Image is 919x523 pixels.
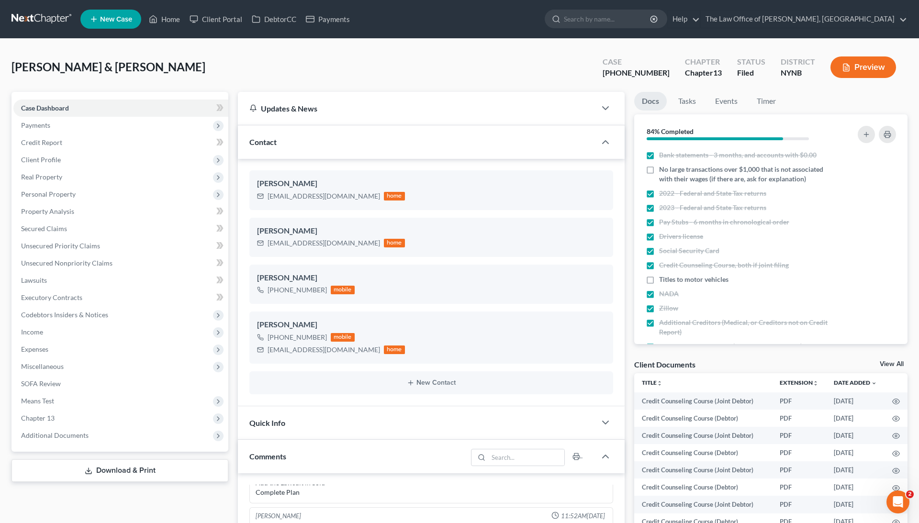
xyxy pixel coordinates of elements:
[21,397,54,405] span: Means Test
[886,490,909,513] iframe: Intercom live chat
[21,156,61,164] span: Client Profile
[634,92,667,111] a: Docs
[564,10,651,28] input: Search by name...
[13,220,228,237] a: Secured Claims
[780,379,818,386] a: Extensionunfold_more
[659,246,719,256] span: Social Security Card
[331,286,355,294] div: mobile
[21,293,82,301] span: Executory Contracts
[21,414,55,422] span: Chapter 13
[21,431,89,439] span: Additional Documents
[21,311,108,319] span: Codebtors Insiders & Notices
[871,380,877,386] i: expand_more
[13,272,228,289] a: Lawsuits
[659,342,802,351] span: Petition - Wet Signature (done in office meeting)
[713,68,722,77] span: 13
[257,225,605,237] div: [PERSON_NAME]
[11,60,205,74] span: [PERSON_NAME] & [PERSON_NAME]
[603,67,670,78] div: [PHONE_NUMBER]
[100,16,132,23] span: New Case
[647,127,694,135] strong: 84% Completed
[257,272,605,284] div: [PERSON_NAME]
[21,276,47,284] span: Lawsuits
[21,242,100,250] span: Unsecured Priority Claims
[834,379,877,386] a: Date Added expand_more
[659,189,766,198] span: 2022 - Federal and State Tax returns
[247,11,301,28] a: DebtorCC
[772,427,826,444] td: PDF
[880,361,904,367] a: View All
[257,379,605,387] button: New Contact
[21,173,62,181] span: Real Property
[772,496,826,513] td: PDF
[488,449,564,466] input: Search...
[826,461,885,478] td: [DATE]
[781,56,815,67] div: District
[906,490,914,498] span: 2
[701,11,907,28] a: The Law Office of [PERSON_NAME], [GEOGRAPHIC_DATA]
[13,375,228,392] a: SOFA Review
[249,103,584,113] div: Updates & News
[185,11,247,28] a: Client Portal
[257,178,605,189] div: [PERSON_NAME]
[11,459,228,482] a: Download & Print
[659,150,817,160] span: Bank statements - 3 months, and accounts with $0.00
[707,92,745,111] a: Events
[331,333,355,342] div: mobile
[249,137,277,146] span: Contact
[144,11,185,28] a: Home
[659,318,831,337] span: Additional Creditors (Medical, or Creditors not on Credit Report)
[21,138,62,146] span: Credit Report
[826,392,885,410] td: [DATE]
[634,359,695,369] div: Client Documents
[659,165,831,184] span: No large transactions over $1,000 that is not associated with their wages (if there are, ask for ...
[384,345,405,354] div: home
[384,192,405,200] div: home
[256,512,301,521] div: [PERSON_NAME]
[685,67,722,78] div: Chapter
[657,380,662,386] i: unfold_more
[659,232,703,241] span: Drivers license
[772,410,826,427] td: PDF
[813,380,818,386] i: unfold_more
[257,319,605,331] div: [PERSON_NAME]
[772,444,826,461] td: PDF
[634,496,772,513] td: Credit Counseling Course (Joint Debtor)
[384,239,405,247] div: home
[21,121,50,129] span: Payments
[826,444,885,461] td: [DATE]
[561,512,605,521] span: 11:52AM[DATE]
[749,92,784,111] a: Timer
[634,392,772,410] td: Credit Counseling Course (Joint Debtor)
[268,285,327,295] div: [PHONE_NUMBER]
[21,345,48,353] span: Expenses
[249,418,285,427] span: Quick Info
[21,224,67,233] span: Secured Claims
[301,11,355,28] a: Payments
[826,410,885,427] td: [DATE]
[737,67,765,78] div: Filed
[13,134,228,151] a: Credit Report
[268,345,380,355] div: [EMAIL_ADDRESS][DOMAIN_NAME]
[634,478,772,496] td: Credit Counseling Course (Debtor)
[603,56,670,67] div: Case
[634,427,772,444] td: Credit Counseling Course (Joint Debtor)
[772,478,826,496] td: PDF
[21,207,74,215] span: Property Analysis
[830,56,896,78] button: Preview
[249,452,286,461] span: Comments
[13,255,228,272] a: Unsecured Nonpriority Claims
[13,237,228,255] a: Unsecured Priority Claims
[772,461,826,478] td: PDF
[737,56,765,67] div: Status
[642,379,662,386] a: Titleunfold_more
[13,203,228,220] a: Property Analysis
[21,259,112,267] span: Unsecured Nonpriority Claims
[659,275,728,284] span: Titles to motor vehicles
[268,238,380,248] div: [EMAIL_ADDRESS][DOMAIN_NAME]
[826,427,885,444] td: [DATE]
[21,190,76,198] span: Personal Property
[659,217,789,227] span: Pay Stubs - 6 months in chronological order
[826,496,885,513] td: [DATE]
[13,100,228,117] a: Case Dashboard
